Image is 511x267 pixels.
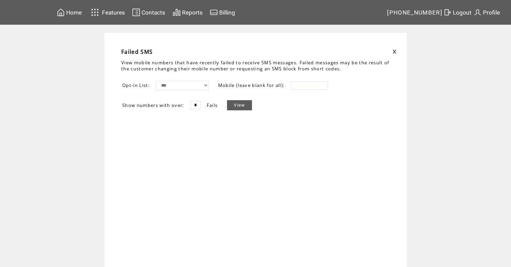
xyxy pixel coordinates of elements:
[89,7,101,18] img: features.svg
[132,8,140,17] img: contacts.svg
[88,6,126,19] a: Features
[474,8,482,17] img: profile.svg
[122,102,184,108] span: Show numbers with over:
[453,9,471,16] span: Logout
[218,82,285,88] span: Mobile (leave blank for all):
[56,7,83,18] a: Home
[57,8,65,17] img: home.svg
[209,7,236,18] a: Billing
[227,100,252,110] a: View
[210,8,218,17] img: creidtcard.svg
[219,9,235,16] span: Billing
[173,8,181,17] img: chart.svg
[182,9,203,16] span: Reports
[121,60,389,72] span: View mobile numbers that have recently failed to receive SMS messages. Failed messages may be the...
[472,7,501,18] a: Profile
[102,9,125,16] span: Features
[122,82,150,88] span: Opt-in List:
[483,9,500,16] span: Profile
[443,8,452,17] img: exit.svg
[66,9,82,16] span: Home
[121,48,153,55] span: Failed SMS
[207,102,218,108] span: Fails
[387,9,442,16] span: [PHONE_NUMBER]
[172,7,204,18] a: Reports
[131,7,166,18] a: Contacts
[142,9,165,16] span: Contacts
[442,7,472,18] a: Logout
